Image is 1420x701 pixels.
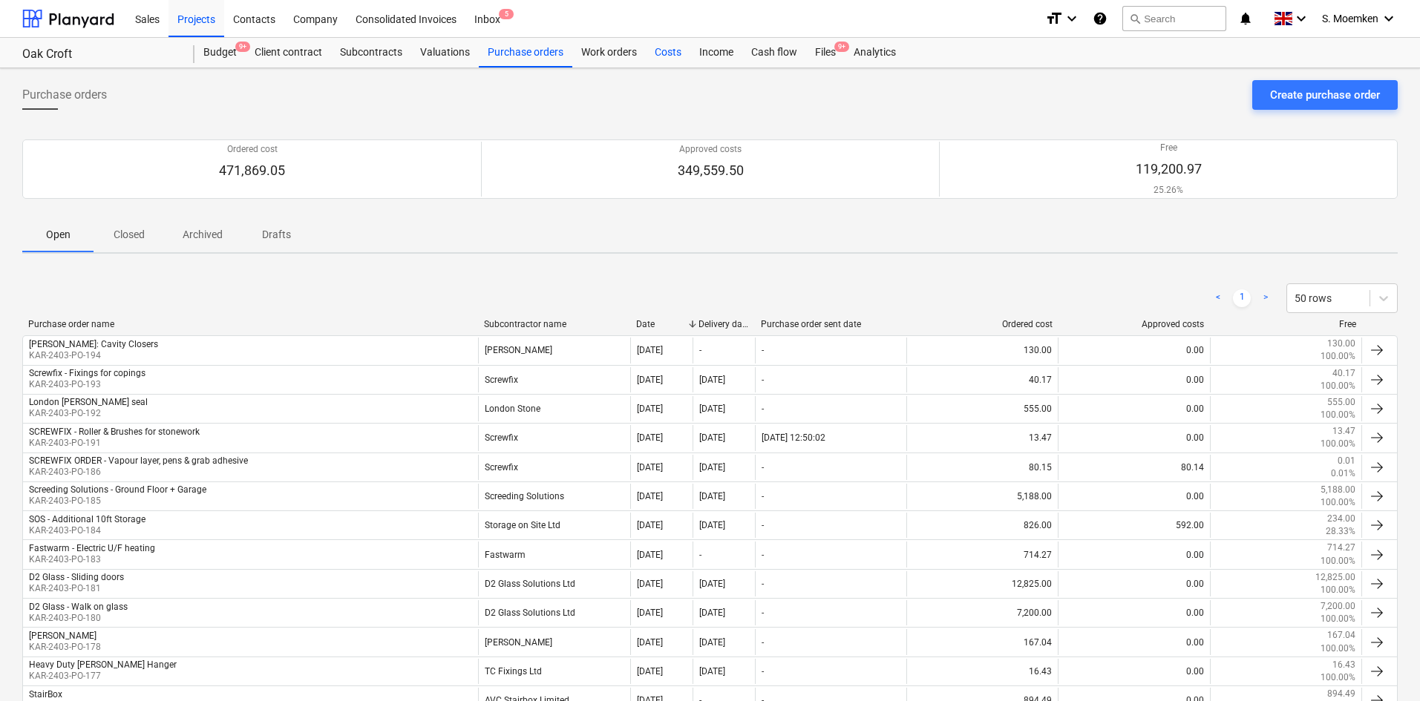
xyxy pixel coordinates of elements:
[637,520,663,530] div: [DATE]
[906,659,1058,684] div: 16.43
[636,319,687,329] div: Date
[1321,380,1355,392] p: 100.00%
[698,319,749,329] div: Delivery date
[478,542,629,567] div: Fastwarm
[1058,396,1209,421] div: 0.00
[762,608,764,618] div: -
[1252,80,1398,110] button: Create purchase order
[762,375,764,385] div: -
[646,38,690,68] a: Costs
[906,396,1058,421] div: 555.00
[1063,10,1081,27] i: keyboard_arrow_down
[1321,671,1355,684] p: 100.00%
[742,38,806,68] div: Cash flow
[29,437,200,450] p: KAR-2403-PO-191
[806,38,845,68] div: Files
[1136,184,1202,197] p: 25.26%
[1327,542,1355,554] p: 714.27
[906,542,1058,567] div: 714.27
[29,339,158,349] div: [PERSON_NAME]: Cavity Closers
[29,612,128,625] p: KAR-2403-PO-180
[29,466,248,478] p: KAR-2403-PO-186
[194,38,246,68] div: Budget
[1058,629,1209,654] div: 0.00
[478,484,629,509] div: Screeding Solutions
[478,600,629,625] div: D2 Glass Solutions Ltd
[479,38,572,68] div: Purchase orders
[194,38,246,68] a: Budget9+
[411,38,479,68] a: Valuations
[29,543,155,553] div: Fastwarm - Electric U/F heating
[1209,289,1227,307] a: Previous page
[484,319,624,329] div: Subcontractor name
[1122,6,1226,31] button: Search
[1327,396,1355,409] p: 555.00
[29,495,206,507] p: KAR-2403-PO-185
[690,38,742,68] a: Income
[1216,319,1356,329] div: Free
[572,38,646,68] a: Work orders
[29,572,124,582] div: D2 Glass - Sliding doors
[1322,13,1378,24] span: S. Moemken
[637,432,663,443] div: [DATE]
[1315,571,1355,584] p: 12,825.00
[1292,10,1310,27] i: keyboard_arrow_down
[1332,425,1355,438] p: 13.47
[29,378,145,391] p: KAR-2403-PO-193
[29,641,101,654] p: KAR-2403-PO-178
[1327,688,1355,700] p: 894.49
[637,666,663,677] div: [DATE]
[29,689,62,700] div: StairBox
[1058,542,1209,567] div: 0.00
[1233,289,1251,307] a: Page 1 is your current page
[1270,85,1380,105] div: Create purchase order
[478,396,629,421] div: London Stone
[1257,289,1275,307] a: Next page
[699,375,725,385] div: [DATE]
[1327,338,1355,350] p: 130.00
[1321,555,1355,567] p: 100.00%
[762,345,764,355] div: -
[29,659,177,670] div: Heavy Duty [PERSON_NAME] Hanger
[699,345,701,355] div: -
[637,345,663,355] div: [DATE]
[637,375,663,385] div: [DATE]
[1380,10,1398,27] i: keyboard_arrow_down
[29,349,158,362] p: KAR-2403-PO-194
[699,666,725,677] div: [DATE]
[1064,319,1205,329] div: Approved costs
[478,629,629,654] div: [PERSON_NAME]
[1321,584,1355,596] p: 100.00%
[762,550,764,560] div: -
[246,38,331,68] a: Client contract
[331,38,411,68] a: Subcontracts
[22,86,107,104] span: Purchase orders
[699,432,725,443] div: [DATE]
[906,338,1058,363] div: 130.00
[1327,629,1355,642] p: 167.04
[637,404,663,414] div: [DATE]
[699,550,701,560] div: -
[219,162,285,180] p: 471,869.05
[637,462,663,473] div: [DATE]
[40,227,76,243] p: Open
[1045,10,1063,27] i: format_size
[906,571,1058,596] div: 12,825.00
[1129,13,1141,24] span: search
[762,404,764,414] div: -
[29,602,128,612] div: D2 Glass - Walk on glass
[258,227,294,243] p: Drafts
[762,666,764,677] div: -
[111,227,147,243] p: Closed
[1321,484,1355,496] p: 5,188.00
[678,162,744,180] p: 349,559.50
[762,432,825,443] div: [DATE] 12:50:02
[1338,455,1355,467] p: 0.01
[699,637,725,648] div: [DATE]
[845,38,905,68] a: Analytics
